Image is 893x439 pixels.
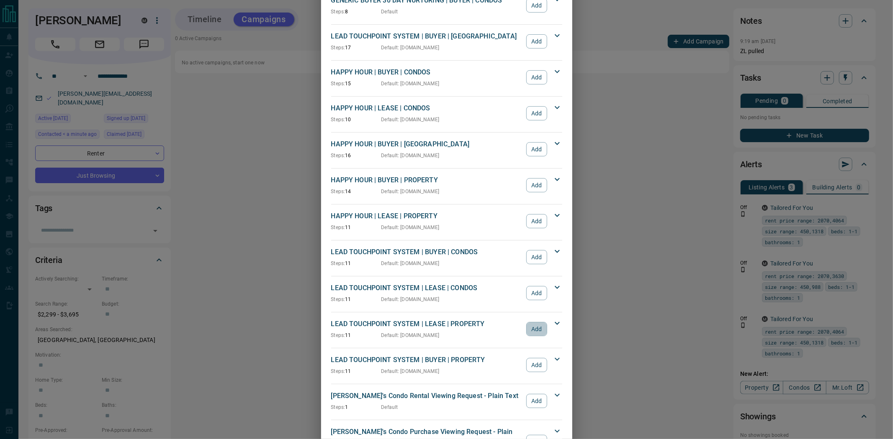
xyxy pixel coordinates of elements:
[331,152,381,159] p: 16
[331,296,345,302] span: Steps:
[331,139,522,149] p: HAPPY HOUR | BUYER | [GEOGRAPHIC_DATA]
[331,319,522,329] p: LEAD TOUCHPOINT SYSTEM | LEASE | PROPERTY
[331,368,381,375] p: 11
[331,175,522,185] p: HAPPY HOUR | BUYER | PROPERTY
[331,389,562,413] div: [PERSON_NAME]'s Condo Rental Viewing Request - Plain TextSteps:1DefaultAdd
[331,117,345,123] span: Steps:
[526,106,547,120] button: Add
[331,281,562,305] div: LEAD TOUCHPOINT SYSTEM | LEASE | CONDOSSteps:11Default: [DOMAIN_NAME]Add
[331,260,381,267] p: 11
[331,8,381,15] p: 8
[331,247,522,257] p: LEAD TOUCHPOINT SYSTEM | BUYER | CONDOS
[331,174,562,197] div: HAPPY HOUR | BUYER | PROPERTYSteps:14Default: [DOMAIN_NAME]Add
[331,209,562,233] div: HAPPY HOUR | LEASE | PROPERTYSteps:11Default: [DOMAIN_NAME]Add
[331,116,381,123] p: 10
[331,332,381,339] p: 11
[526,70,547,84] button: Add
[381,8,398,15] p: Default
[526,34,547,48] button: Add
[381,116,440,123] p: Default : [DOMAIN_NAME]
[331,353,562,377] div: LEAD TOUCHPOINT SYSTEM | BUYER | PROPERTYSteps:11Default: [DOMAIN_NAME]Add
[331,9,345,15] span: Steps:
[331,44,381,51] p: 17
[331,391,522,401] p: [PERSON_NAME]'s Condo Rental Viewing Request - Plain Text
[381,332,440,339] p: Default : [DOMAIN_NAME]
[331,245,562,269] div: LEAD TOUCHPOINT SYSTEM | BUYER | CONDOSSteps:11Default: [DOMAIN_NAME]Add
[331,67,522,77] p: HAPPY HOUR | BUYER | CONDOS
[331,317,562,341] div: LEAD TOUCHPOINT SYSTEM | LEASE | PROPERTYSteps:11Default: [DOMAIN_NAME]Add
[331,260,345,266] span: Steps:
[331,211,522,221] p: HAPPY HOUR | LEASE | PROPERTY
[526,358,547,372] button: Add
[331,138,562,161] div: HAPPY HOUR | BUYER | [GEOGRAPHIC_DATA]Steps:16Default: [DOMAIN_NAME]Add
[331,296,381,303] p: 11
[331,355,522,365] p: LEAD TOUCHPOINT SYSTEM | BUYER | PROPERTY
[331,225,345,230] span: Steps:
[526,214,547,228] button: Add
[381,403,398,411] p: Default
[381,296,440,303] p: Default : [DOMAIN_NAME]
[331,404,345,410] span: Steps:
[331,153,345,158] span: Steps:
[331,188,381,195] p: 14
[526,142,547,156] button: Add
[526,394,547,408] button: Add
[381,224,440,231] p: Default : [DOMAIN_NAME]
[381,188,440,195] p: Default : [DOMAIN_NAME]
[331,224,381,231] p: 11
[331,103,522,113] p: HAPPY HOUR | LEASE | CONDOS
[331,332,345,338] span: Steps:
[381,80,440,87] p: Default : [DOMAIN_NAME]
[331,403,381,411] p: 1
[331,80,381,87] p: 15
[331,81,345,87] span: Steps:
[526,322,547,336] button: Add
[331,45,345,51] span: Steps:
[381,260,440,267] p: Default : [DOMAIN_NAME]
[526,286,547,300] button: Add
[526,178,547,192] button: Add
[526,250,547,264] button: Add
[331,189,345,194] span: Steps:
[331,283,522,293] p: LEAD TOUCHPOINT SYSTEM | LEASE | CONDOS
[331,368,345,374] span: Steps:
[381,152,440,159] p: Default : [DOMAIN_NAME]
[331,31,522,41] p: LEAD TOUCHPOINT SYSTEM | BUYER | [GEOGRAPHIC_DATA]
[331,30,562,53] div: LEAD TOUCHPOINT SYSTEM | BUYER | [GEOGRAPHIC_DATA]Steps:17Default: [DOMAIN_NAME]Add
[381,368,440,375] p: Default : [DOMAIN_NAME]
[331,102,562,125] div: HAPPY HOUR | LEASE | CONDOSSteps:10Default: [DOMAIN_NAME]Add
[331,66,562,89] div: HAPPY HOUR | BUYER | CONDOSSteps:15Default: [DOMAIN_NAME]Add
[381,44,440,51] p: Default : [DOMAIN_NAME]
